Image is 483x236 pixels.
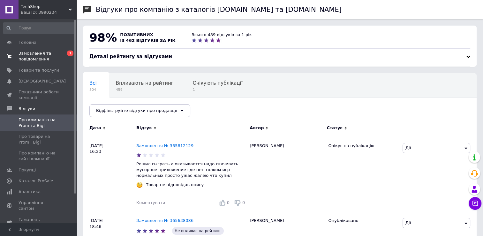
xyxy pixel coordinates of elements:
[19,51,59,62] span: Замовлення та повідомлення
[227,200,230,205] span: 0
[136,182,143,188] img: :face_with_monocle:
[136,200,165,205] span: Коментувати
[172,227,224,235] span: Не впливає на рейтинг
[83,138,136,213] div: [DATE] 16:23
[19,217,59,228] span: Гаманець компанії
[469,197,481,210] button: Чат з покупцем
[96,6,342,13] h1: Відгуки про компанію з каталогів [DOMAIN_NAME] та [DOMAIN_NAME]
[144,182,205,188] div: Товар не відповідав опису
[328,218,397,224] div: Опубліковано
[19,200,59,211] span: Управління сайтом
[19,167,36,173] span: Покупці
[136,218,193,223] a: Замовлення № 365638086
[405,146,411,150] span: Дії
[250,125,264,131] span: Автор
[89,31,117,44] span: 98%
[3,22,75,34] input: Пошук
[19,134,59,145] span: Про товари на Prom і Bigl
[120,38,176,43] span: із 462 відгуків за рік
[19,150,59,162] span: Про компанію на сайті компанії
[19,178,53,184] span: Каталог ProSale
[19,106,35,112] span: Відгуки
[96,108,177,113] span: Відфільтруйте відгуки про продавця
[19,67,59,73] span: Товари та послуги
[136,161,246,179] p: Решил сыграть а оказывается надо скачивать мусорное приложение где нет толком игр нормальных прос...
[89,53,470,60] div: Деталі рейтингу за відгуками
[136,125,152,131] span: Відгук
[328,143,397,149] div: Очікує на публікацію
[327,125,343,131] span: Статус
[116,80,174,86] span: Впливають на рейтинг
[89,54,172,59] span: Деталі рейтингу за відгуками
[19,78,66,84] span: [DEMOGRAPHIC_DATA]
[19,189,41,195] span: Аналітика
[67,51,73,56] span: 1
[246,138,325,213] div: [PERSON_NAME]
[192,32,252,38] div: Всього 489 відгуків за 1 рік
[193,87,243,92] span: 1
[21,4,69,10] span: TechShop
[193,80,243,86] span: Очікують публікації
[19,40,36,45] span: Головна
[83,98,167,122] div: Опубліковані без коментаря
[89,125,101,131] span: Дата
[19,117,59,129] span: Про компанію на Prom та Bigl
[136,143,193,148] a: Замовлення № 365812129
[116,87,174,92] span: 459
[405,220,411,225] span: Дії
[120,32,153,37] span: позитивних
[21,10,77,15] div: Ваш ID: 3990234
[242,200,245,205] span: 0
[89,105,154,110] span: Опубліковані без комен...
[89,87,97,92] span: 504
[89,80,97,86] span: Всі
[19,89,59,101] span: Показники роботи компанії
